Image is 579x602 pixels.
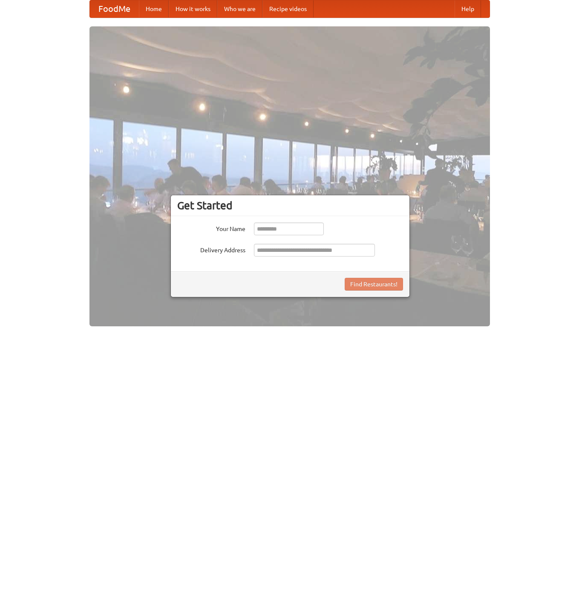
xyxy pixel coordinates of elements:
[455,0,481,17] a: Help
[217,0,262,17] a: Who we are
[262,0,314,17] a: Recipe videos
[139,0,169,17] a: Home
[169,0,217,17] a: How it works
[177,244,245,254] label: Delivery Address
[177,223,245,233] label: Your Name
[345,278,403,291] button: Find Restaurants!
[177,199,403,212] h3: Get Started
[90,0,139,17] a: FoodMe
